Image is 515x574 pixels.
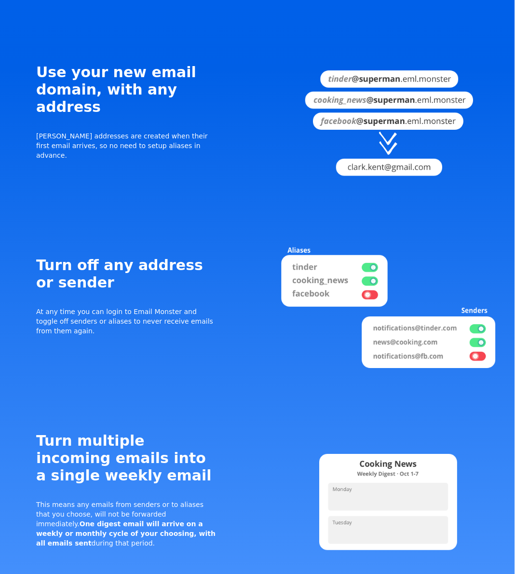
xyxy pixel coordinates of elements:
[277,246,500,370] img: Block spammers from your email
[36,64,217,116] h2: Use your new email domain, with any address
[36,500,217,548] p: This means any emails from senders or to aliases that you choose, will not be forwarded immediate...
[277,446,500,558] img: Turn any email into digest
[36,132,217,161] p: [PERSON_NAME] addresses are created when their first email arrives, so no need to setup aliases i...
[36,307,217,336] p: At any time you can login to Email Monster and toggle off senders or aliases to never receive ema...
[36,433,217,485] h2: Turn multiple incoming emails into a single weekly email
[277,70,500,178] img: Use your new address anywhere online
[36,520,216,547] b: One digest email will arrive on a weekly or monthly cycle of your choosing, with all emails sent
[36,257,217,292] h2: Turn off any address or sender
